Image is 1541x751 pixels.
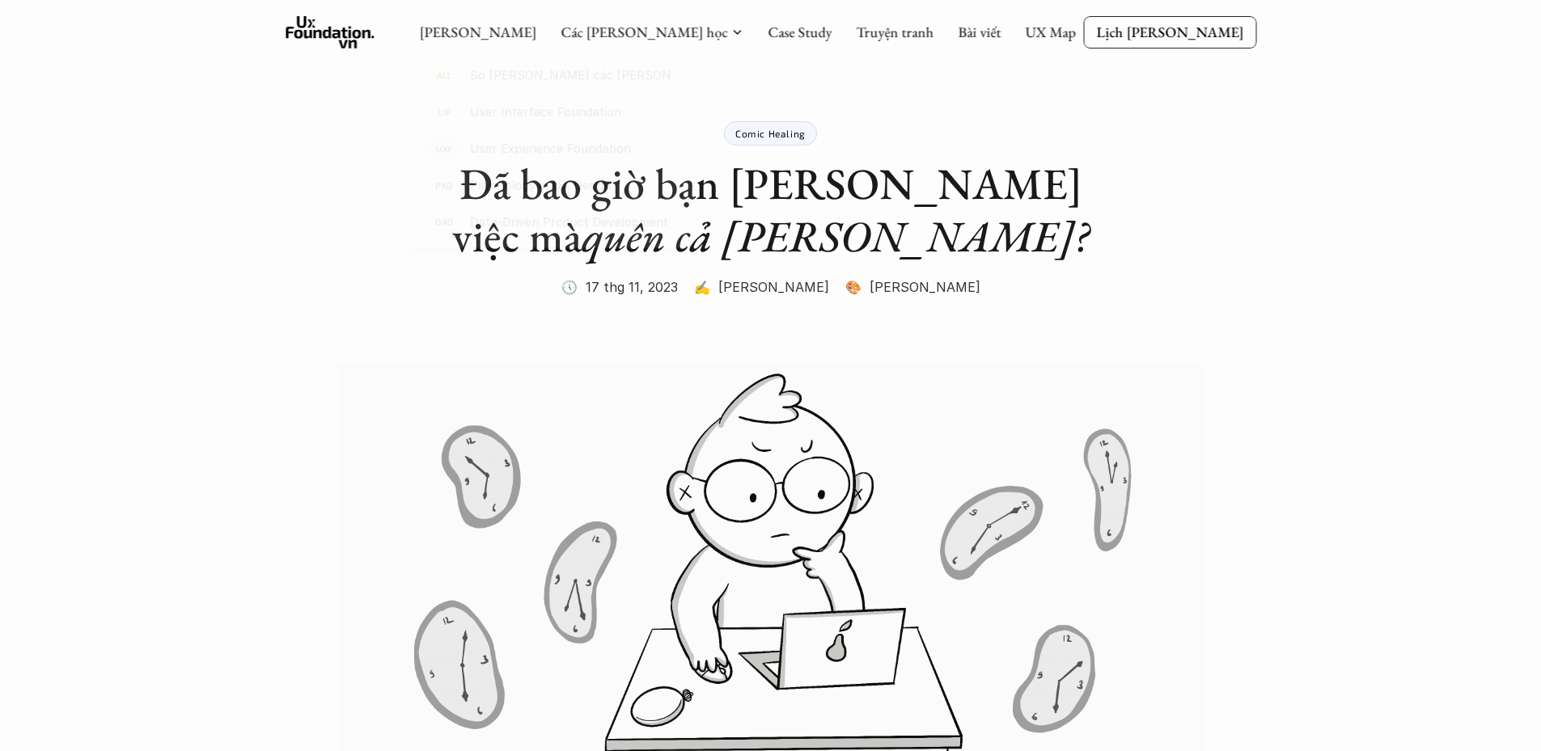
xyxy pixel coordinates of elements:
em: quên cả [PERSON_NAME]? [582,208,1089,264]
p: Lịch [PERSON_NAME] [1096,23,1243,41]
a: UX Map [1025,23,1076,41]
p: 🎨 [PERSON_NAME] [845,275,980,299]
h1: Đã bao giờ bạn [PERSON_NAME] việc mà [447,158,1094,263]
p: Comic Healing [735,128,806,139]
a: Lịch [PERSON_NAME] [1083,16,1256,48]
a: Truyện tranh [856,23,933,41]
a: [PERSON_NAME] [419,23,536,41]
p: ✍️ [PERSON_NAME] [694,275,829,299]
p: 🕔 17 thg 11, 2023 [561,275,678,299]
a: Các [PERSON_NAME] học [561,23,727,41]
a: Case Study [768,23,832,41]
a: Bài viết [958,23,1001,41]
